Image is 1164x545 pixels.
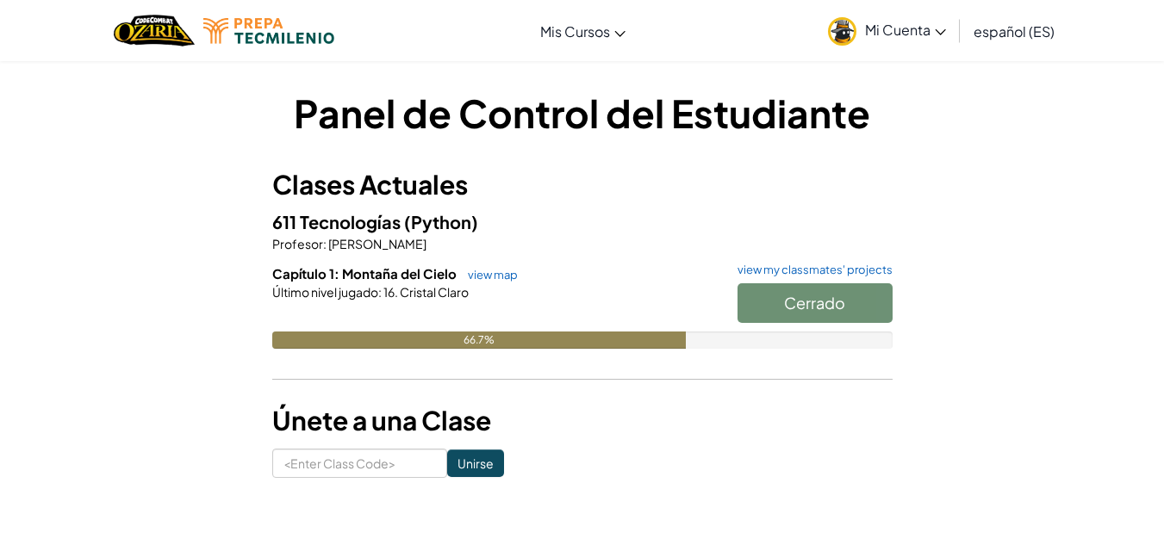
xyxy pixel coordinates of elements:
a: view map [459,268,518,282]
span: Capítulo 1: Montaña del Cielo [272,265,459,282]
span: Último nivel jugado [272,284,378,300]
img: Home [114,13,194,48]
span: : [323,236,327,251]
span: (Python) [404,211,478,232]
span: español (ES) [974,22,1055,40]
span: [PERSON_NAME] [327,236,426,251]
a: view my classmates' projects [729,264,893,276]
span: Cristal Claro [398,284,469,300]
a: Mi Cuenta [819,3,955,58]
img: Tecmilenio logo [203,18,334,44]
h1: Panel de Control del Estudiante [272,86,893,139]
span: Mis Cursos [540,22,610,40]
a: español (ES) [965,8,1063,54]
input: Unirse [447,449,504,477]
span: : [378,284,382,300]
img: avatar [828,17,856,46]
span: 16. [382,284,398,300]
a: Ozaria by CodeCombat logo [114,13,194,48]
div: 66.7% [272,331,686,349]
a: Mis Cursos [532,8,634,54]
h3: Únete a una Clase [272,401,893,440]
span: 611 Tecnologías [272,211,404,232]
h3: Clases Actuales [272,165,893,204]
input: <Enter Class Code> [272,449,447,478]
span: Profesor [272,236,323,251]
span: Mi Cuenta [865,21,946,39]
